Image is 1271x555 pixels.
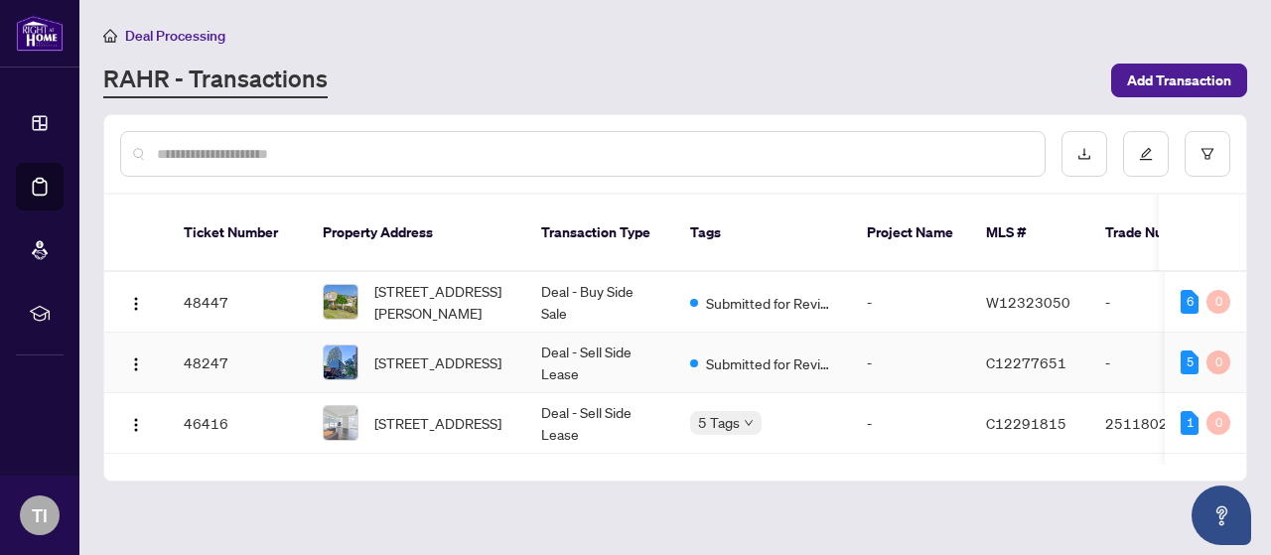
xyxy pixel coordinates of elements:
[120,347,152,378] button: Logo
[168,333,307,393] td: 48247
[744,418,754,428] span: down
[103,63,328,98] a: RAHR - Transactions
[970,195,1089,272] th: MLS #
[32,501,48,529] span: TI
[698,411,740,434] span: 5 Tags
[851,195,970,272] th: Project Name
[1206,411,1230,435] div: 0
[125,27,225,45] span: Deal Processing
[851,272,970,333] td: -
[1089,272,1228,333] td: -
[1061,131,1107,177] button: download
[525,393,674,454] td: Deal - Sell Side Lease
[1127,65,1231,96] span: Add Transaction
[1181,350,1199,374] div: 5
[374,351,501,373] span: [STREET_ADDRESS]
[1206,350,1230,374] div: 0
[525,333,674,393] td: Deal - Sell Side Lease
[1181,411,1199,435] div: 1
[324,285,357,319] img: thumbnail-img
[1089,195,1228,272] th: Trade Number
[986,414,1066,432] span: C12291815
[706,292,835,314] span: Submitted for Review
[674,195,851,272] th: Tags
[706,352,835,374] span: Submitted for Review
[1089,333,1228,393] td: -
[374,280,509,324] span: [STREET_ADDRESS][PERSON_NAME]
[851,393,970,454] td: -
[1206,290,1230,314] div: 0
[1185,131,1230,177] button: filter
[324,406,357,440] img: thumbnail-img
[1077,147,1091,161] span: download
[324,346,357,379] img: thumbnail-img
[851,333,970,393] td: -
[1111,64,1247,97] button: Add Transaction
[1181,290,1199,314] div: 6
[1089,393,1228,454] td: 2511802
[168,393,307,454] td: 46416
[168,272,307,333] td: 48447
[103,29,117,43] span: home
[120,286,152,318] button: Logo
[1123,131,1169,177] button: edit
[1200,147,1214,161] span: filter
[168,195,307,272] th: Ticket Number
[374,412,501,434] span: [STREET_ADDRESS]
[986,293,1070,311] span: W12323050
[307,195,525,272] th: Property Address
[16,15,64,52] img: logo
[986,353,1066,371] span: C12277651
[525,195,674,272] th: Transaction Type
[120,407,152,439] button: Logo
[1192,486,1251,545] button: Open asap
[128,417,144,433] img: Logo
[128,356,144,372] img: Logo
[1139,147,1153,161] span: edit
[525,272,674,333] td: Deal - Buy Side Sale
[128,296,144,312] img: Logo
